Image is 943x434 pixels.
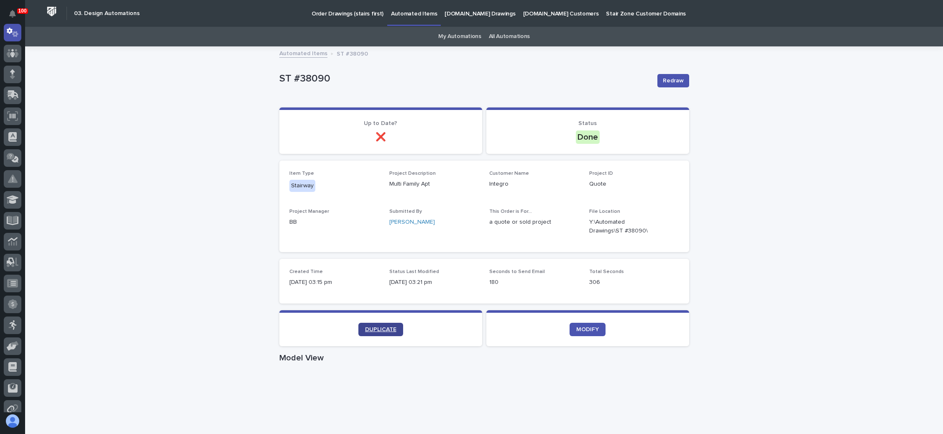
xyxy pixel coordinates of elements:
span: Project Manager [289,209,329,214]
p: [DATE] 03:15 pm [289,278,379,287]
h1: Model View [279,353,689,363]
p: Integro [489,180,579,189]
span: DUPLICATE [365,327,396,332]
a: DUPLICATE [358,323,403,336]
span: Project Description [389,171,436,176]
p: 306 [589,278,679,287]
p: 180 [489,278,579,287]
span: File Location [589,209,620,214]
span: Up to Date? [364,120,397,126]
span: Total Seconds [589,269,624,274]
button: Redraw [657,74,689,87]
span: Redraw [663,77,684,85]
button: Notifications [4,5,21,23]
a: [PERSON_NAME] [389,218,435,227]
a: Automated Items [279,48,327,58]
p: Multi Family Apt [389,180,479,189]
span: Project ID [589,171,613,176]
span: Status [578,120,597,126]
span: Item Type [289,171,314,176]
: Y:\Automated Drawings\ST #38090\ [589,218,659,235]
div: Stairway [289,180,315,192]
span: This Order is For... [489,209,532,214]
p: 100 [18,8,27,14]
img: Workspace Logo [44,4,59,19]
p: ❌ [289,132,472,142]
span: Seconds to Send Email [489,269,545,274]
div: Done [576,130,600,144]
p: ST #38090 [279,73,651,85]
a: MODIFY [570,323,606,336]
span: MODIFY [576,327,599,332]
span: Status Last Modified [389,269,439,274]
a: All Automations [489,27,530,46]
span: Created Time [289,269,323,274]
p: a quote or sold project [489,218,579,227]
div: Notifications100 [10,10,21,23]
p: [DATE] 03:21 pm [389,278,479,287]
a: My Automations [438,27,481,46]
p: Quote [589,180,679,189]
span: Customer Name [489,171,529,176]
p: BB [289,218,379,227]
button: users-avatar [4,412,21,430]
span: Submitted By [389,209,422,214]
p: ST #38090 [337,49,368,58]
h2: 03. Design Automations [74,10,140,17]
